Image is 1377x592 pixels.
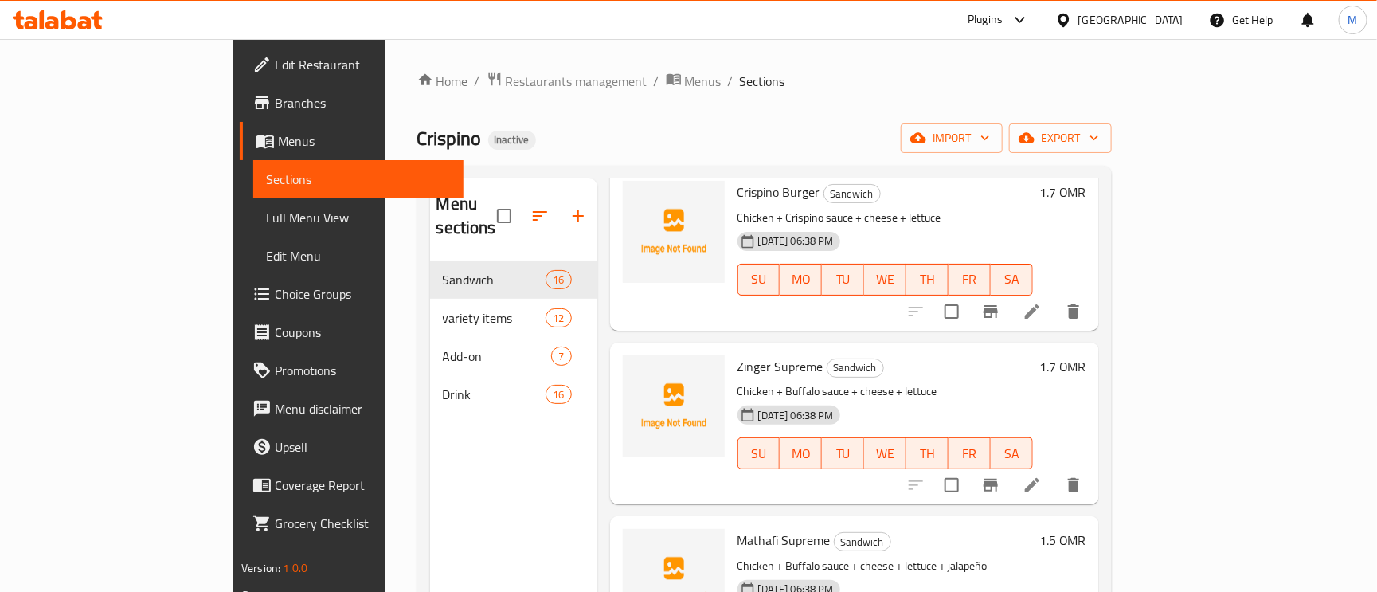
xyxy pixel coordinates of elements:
[488,131,536,150] div: Inactive
[240,84,464,122] a: Branches
[240,313,464,351] a: Coupons
[430,299,597,337] div: variety items12
[822,437,864,469] button: TU
[654,72,659,91] li: /
[283,558,307,578] span: 1.0.0
[864,437,906,469] button: WE
[475,72,480,91] li: /
[822,264,864,296] button: TU
[935,469,968,502] span: Select to update
[506,72,647,91] span: Restaurants management
[737,556,1033,576] p: Chicken + Buffalo sauce + cheese + lettuce + jalapeño
[240,122,464,160] a: Menus
[430,261,597,299] div: Sandwich16
[443,385,546,404] span: Drink
[443,270,546,289] span: Sandwich
[546,387,570,402] span: 16
[417,71,1112,92] nav: breadcrumb
[275,399,451,418] span: Menu disclaimer
[1023,476,1042,495] a: Edit menu item
[737,264,780,296] button: SU
[275,514,451,533] span: Grocery Checklist
[737,437,780,469] button: SU
[834,532,891,551] div: Sandwich
[780,437,822,469] button: MO
[1039,181,1086,203] h6: 1.7 OMR
[786,442,816,465] span: MO
[278,131,451,151] span: Menus
[240,351,464,390] a: Promotions
[737,528,831,552] span: Mathafi Supreme
[1023,302,1042,321] a: Edit menu item
[955,442,984,465] span: FR
[253,160,464,198] a: Sections
[935,295,968,328] span: Select to update
[752,408,840,423] span: [DATE] 06:38 PM
[1054,292,1093,331] button: delete
[827,359,883,377] span: Sandwich
[266,208,451,227] span: Full Menu View
[487,71,647,92] a: Restaurants management
[275,55,451,74] span: Edit Restaurant
[737,208,1033,228] p: Chicken + Crispino sauce + cheese + lettuce
[737,355,823,378] span: Zinger Supreme
[436,192,497,240] h2: Menu sections
[864,264,906,296] button: WE
[835,533,890,551] span: Sandwich
[740,72,785,91] span: Sections
[1009,123,1112,153] button: export
[559,197,597,235] button: Add section
[906,264,949,296] button: TH
[737,382,1033,402] p: Chicken + Buffalo sauce + cheese + lettuce
[623,181,725,283] img: Crispino Burger
[1039,355,1086,378] h6: 1.7 OMR
[275,476,451,495] span: Coverage Report
[1054,466,1093,504] button: delete
[823,184,881,203] div: Sandwich
[430,375,597,414] div: Drink16
[972,292,1010,331] button: Branch-specific-item
[240,466,464,504] a: Coverage Report
[991,264,1033,296] button: SA
[780,264,822,296] button: MO
[786,268,816,291] span: MO
[913,268,942,291] span: TH
[913,128,990,148] span: import
[546,311,570,326] span: 12
[827,359,884,378] div: Sandwich
[913,442,942,465] span: TH
[546,308,571,327] div: items
[275,93,451,112] span: Branches
[443,308,546,327] span: variety items
[240,428,464,466] a: Upsell
[253,198,464,237] a: Full Menu View
[1022,128,1099,148] span: export
[949,437,991,469] button: FR
[1078,11,1183,29] div: [GEOGRAPHIC_DATA]
[1039,529,1086,551] h6: 1.5 OMR
[745,268,774,291] span: SU
[870,268,900,291] span: WE
[546,272,570,288] span: 16
[623,355,725,457] img: Zinger Supreme
[552,349,570,364] span: 7
[521,197,559,235] span: Sort sections
[275,361,451,380] span: Promotions
[546,270,571,289] div: items
[430,254,597,420] nav: Menu sections
[949,264,991,296] button: FR
[828,442,858,465] span: TU
[275,437,451,457] span: Upsell
[752,233,840,249] span: [DATE] 06:38 PM
[275,323,451,342] span: Coupons
[666,71,722,92] a: Menus
[997,268,1027,291] span: SA
[240,275,464,313] a: Choice Groups
[824,185,880,203] span: Sandwich
[1348,11,1358,29] span: M
[487,199,521,233] span: Select all sections
[997,442,1027,465] span: SA
[275,284,451,304] span: Choice Groups
[266,170,451,189] span: Sections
